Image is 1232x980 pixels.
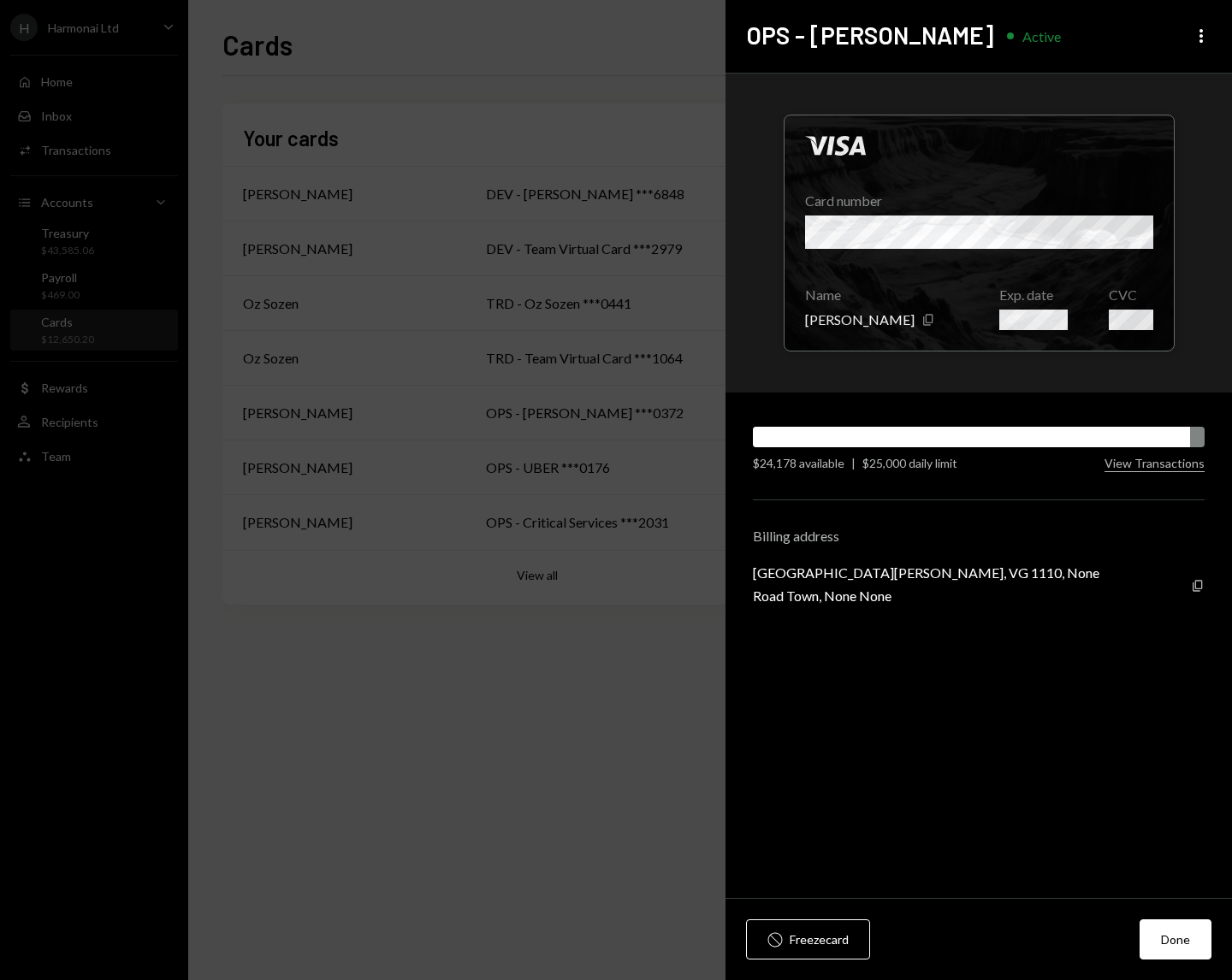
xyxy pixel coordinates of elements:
[753,564,1099,581] div: [GEOGRAPHIC_DATA][PERSON_NAME], VG 1110, None
[753,454,844,472] div: $24,178 available
[753,528,1205,544] div: Billing address
[753,587,1099,604] div: Road Town, None None
[790,930,849,948] div: Freeze card
[851,454,856,472] div: |
[1022,28,1061,44] div: Active
[1105,456,1205,472] button: View Transactions
[862,454,957,472] div: $25,000 daily limit
[1140,919,1211,959] button: Done
[746,919,870,959] button: Freezecard
[746,19,993,52] h2: OPS - [PERSON_NAME]
[784,115,1175,351] div: Click to hide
